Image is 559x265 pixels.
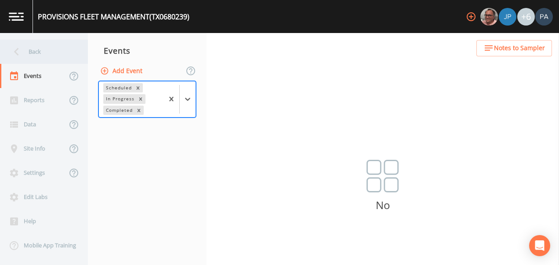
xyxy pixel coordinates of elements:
img: svg%3e [367,160,399,192]
div: In Progress [103,94,136,103]
div: PROVISIONS FLEET MANAGEMENT (TX0680239) [38,11,189,22]
div: Mike Franklin [480,8,498,26]
span: Notes to Sampler [494,43,545,54]
div: Remove Scheduled [133,83,143,92]
button: Add Event [98,63,146,79]
img: logo [9,12,24,21]
button: Notes to Sampler [476,40,552,56]
img: e2d790fa78825a4bb76dcb6ab311d44c [480,8,498,26]
div: Open Intercom Messenger [529,235,550,256]
div: Remove In Progress [136,94,145,103]
div: +6 [517,8,535,26]
div: Events [88,40,207,62]
img: 41241ef155101aa6d92a04480b0d0000 [499,8,516,26]
img: b17d2fe1905336b00f7c80abca93f3e1 [535,8,553,26]
div: Joshua gere Paul [498,8,517,26]
div: Completed [103,106,134,115]
div: Scheduled [103,83,133,92]
div: Remove Completed [134,106,144,115]
p: No [207,201,559,209]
